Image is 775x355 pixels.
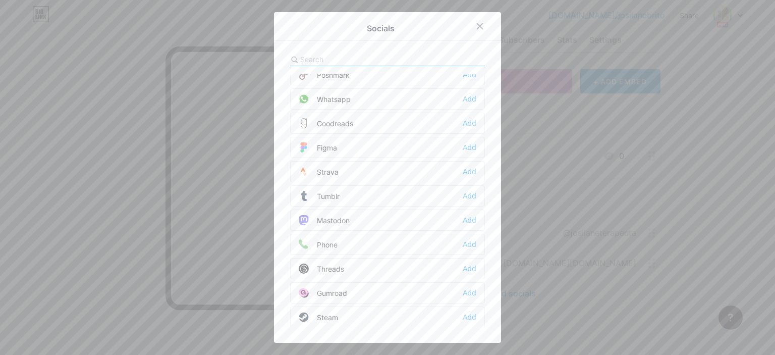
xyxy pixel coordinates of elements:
div: Add [463,312,476,322]
div: Figma [299,142,337,153]
div: Add [463,167,476,177]
div: Goodreads [299,118,353,128]
div: Add [463,191,476,201]
div: Add [463,70,476,80]
div: Poshmark [299,70,350,80]
div: Add [463,94,476,104]
div: Socials [367,22,395,34]
div: Strava [299,167,339,177]
div: Steam [299,312,338,322]
div: Add [463,264,476,274]
div: Phone [299,239,338,249]
div: Whatsapp [299,94,351,104]
div: Add [463,288,476,298]
div: Threads [299,264,344,274]
div: Tumblr [299,191,340,201]
div: Add [463,239,476,249]
input: Search [300,54,412,65]
div: Gumroad [299,288,347,298]
div: Add [463,215,476,225]
div: Mastodon [299,215,350,225]
div: Add [463,142,476,153]
div: Add [463,118,476,128]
